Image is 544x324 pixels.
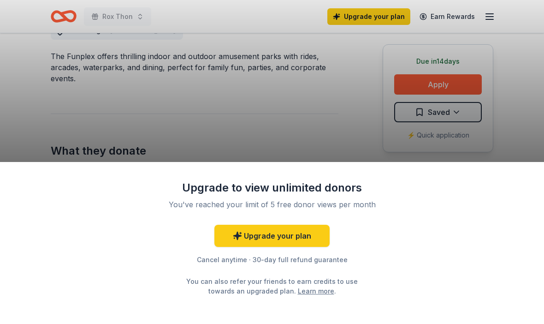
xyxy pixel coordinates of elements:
[152,254,392,265] div: Cancel anytime · 30-day full refund guarantee
[163,199,381,210] div: You've reached your limit of 5 free donor views per month
[152,180,392,195] div: Upgrade to view unlimited donors
[214,225,330,247] a: Upgrade your plan
[178,276,366,296] div: You can also refer your friends to earn credits to use towards an upgraded plan. .
[298,286,334,296] a: Learn more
